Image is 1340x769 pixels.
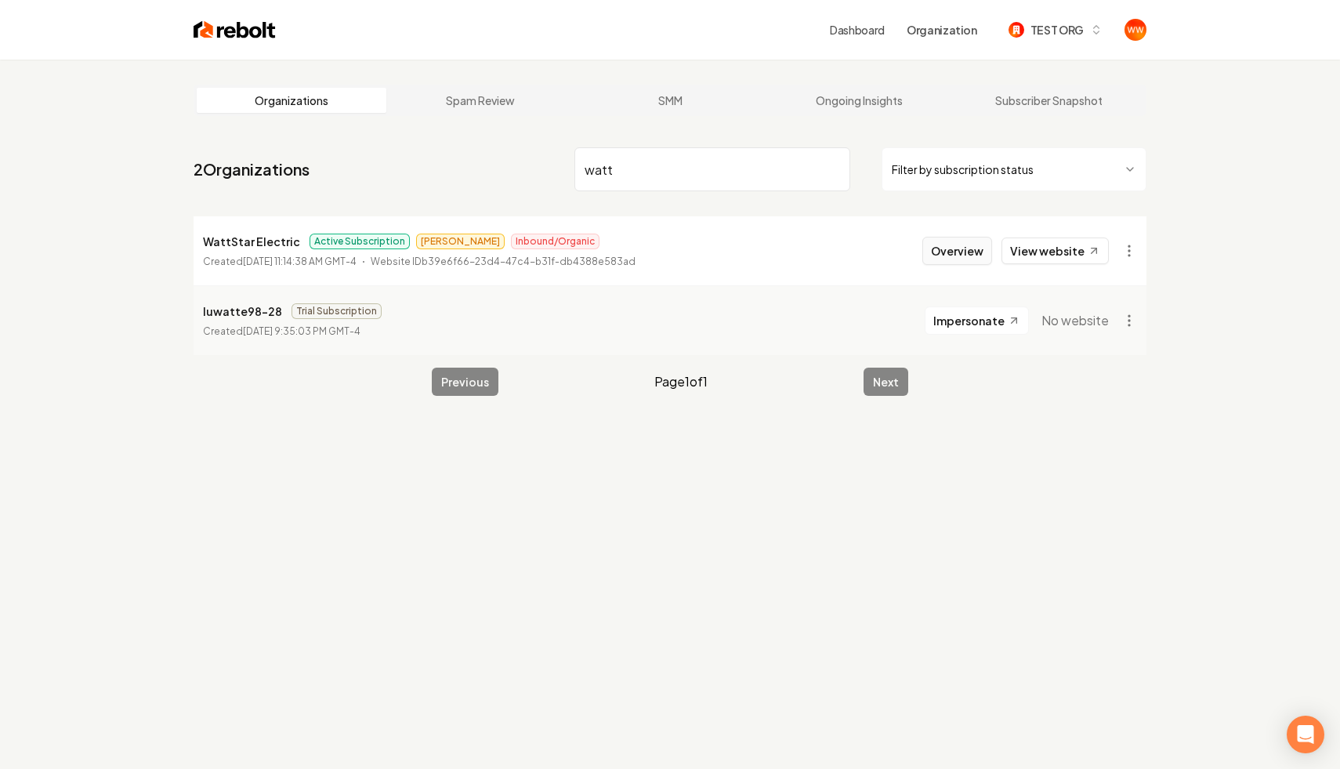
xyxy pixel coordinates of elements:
time: [DATE] 11:14:38 AM GMT-4 [243,256,357,267]
input: Search by name or ID [574,147,850,191]
p: Created [203,254,357,270]
a: Spam Review [386,88,576,113]
time: [DATE] 9:35:03 PM GMT-4 [243,325,360,337]
img: Rebolt Logo [194,19,276,41]
a: Ongoing Insights [765,88,954,113]
a: Dashboard [830,22,885,38]
a: Subscriber Snapshot [954,88,1143,113]
span: Trial Subscription [292,303,382,319]
span: Inbound/Organic [511,234,599,249]
p: Website ID b39e6f66-23d4-47c4-b31f-db4388e583ad [371,254,636,270]
a: View website [1001,238,1109,264]
a: 2Organizations [194,158,310,180]
p: Created [203,324,360,339]
a: SMM [575,88,765,113]
span: Active Subscription [310,234,410,249]
img: TEST ORG [1009,22,1024,38]
span: Page 1 of 1 [654,372,708,391]
span: TEST ORG [1030,22,1084,38]
button: Open user button [1125,19,1146,41]
a: Organizations [197,88,386,113]
p: WattStar Electric [203,232,300,251]
span: [PERSON_NAME] [416,234,505,249]
button: Overview [922,237,992,265]
span: Impersonate [933,313,1005,328]
span: No website [1041,311,1109,330]
div: Open Intercom Messenger [1287,716,1324,753]
p: luwatte98-28 [203,302,282,321]
button: Impersonate [925,307,1029,335]
img: Will Wallace [1125,19,1146,41]
button: Organization [897,16,987,44]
